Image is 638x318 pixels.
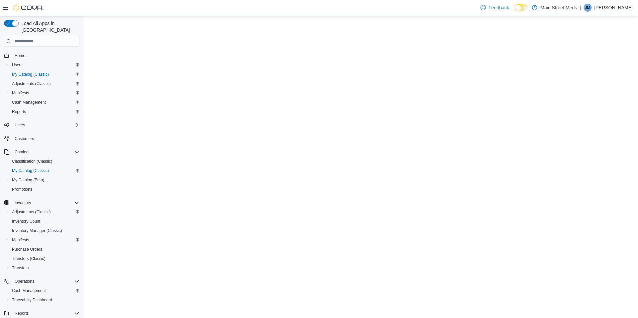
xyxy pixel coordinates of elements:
span: Classification (Classic) [9,157,79,165]
span: My Catalog (Beta) [12,177,44,183]
button: Transfers (Classic) [7,254,82,263]
span: Inventory [15,200,31,205]
a: Users [9,61,25,69]
span: Users [15,122,25,128]
button: Reports [1,309,82,318]
button: Manifests [7,235,82,245]
a: Manifests [9,236,32,244]
button: Operations [12,277,37,285]
button: Traceabilty Dashboard [7,295,82,305]
span: Adjustments (Classic) [12,81,51,86]
span: Purchase Orders [9,245,79,253]
span: Operations [12,277,79,285]
p: | [580,4,581,12]
a: Feedback [478,1,512,14]
span: Inventory Count [12,219,40,224]
a: Home [12,52,28,60]
span: Users [12,121,79,129]
span: Manifests [12,237,29,243]
span: Adjustments (Classic) [12,209,51,215]
button: Users [12,121,28,129]
span: Cash Management [12,100,46,105]
a: Purchase Orders [9,245,45,253]
button: Reports [12,309,31,317]
span: Customers [12,134,79,143]
span: Users [12,62,22,68]
a: Cash Management [9,287,48,295]
span: Adjustments (Classic) [9,208,79,216]
span: My Catalog (Classic) [12,72,49,77]
button: Transfers [7,263,82,273]
span: My Catalog (Classic) [9,167,79,175]
span: Reports [9,108,79,116]
a: Cash Management [9,98,48,106]
span: Reports [12,109,26,114]
a: My Catalog (Classic) [9,167,52,175]
span: Inventory Manager (Classic) [9,227,79,235]
span: Inventory [12,199,79,207]
span: My Catalog (Classic) [9,70,79,78]
a: Transfers [9,264,31,272]
button: Inventory Manager (Classic) [7,226,82,235]
a: Customers [12,135,37,143]
button: Adjustments (Classic) [7,79,82,88]
p: Main Street Meds [541,4,577,12]
button: Catalog [12,148,31,156]
span: Cash Management [9,98,79,106]
span: Traceabilty Dashboard [12,297,52,303]
a: Promotions [9,185,35,193]
a: Traceabilty Dashboard [9,296,55,304]
button: Cash Management [7,98,82,107]
p: [PERSON_NAME] [594,4,633,12]
button: Promotions [7,185,82,194]
span: Manifests [9,236,79,244]
span: Cash Management [9,287,79,295]
span: Purchase Orders [12,247,42,252]
button: Inventory [1,198,82,207]
a: Adjustments (Classic) [9,80,53,88]
button: Cash Management [7,286,82,295]
span: Inventory Manager (Classic) [12,228,62,233]
a: Inventory Manager (Classic) [9,227,65,235]
span: Transfers [12,265,29,271]
button: Customers [1,134,82,143]
button: Catalog [1,147,82,157]
span: Adjustments (Classic) [9,80,79,88]
span: Inventory Count [9,217,79,225]
button: Classification (Classic) [7,157,82,166]
span: Home [12,51,79,60]
button: Inventory Count [7,217,82,226]
span: Transfers [9,264,79,272]
span: Cash Management [12,288,46,293]
span: Home [15,53,25,58]
button: My Catalog (Classic) [7,70,82,79]
button: My Catalog (Classic) [7,166,82,175]
a: Adjustments (Classic) [9,208,53,216]
span: Traceabilty Dashboard [9,296,79,304]
span: Promotions [12,187,32,192]
span: Reports [15,311,29,316]
span: Users [9,61,79,69]
span: Operations [15,279,34,284]
input: Dark Mode [515,4,529,11]
span: My Catalog (Classic) [12,168,49,173]
button: Users [1,120,82,130]
div: Josh Mowery [584,4,592,12]
button: Home [1,51,82,60]
button: Manifests [7,88,82,98]
span: Classification (Classic) [12,159,52,164]
button: Users [7,60,82,70]
span: Manifests [9,89,79,97]
span: Catalog [15,149,28,155]
button: Purchase Orders [7,245,82,254]
span: My Catalog (Beta) [9,176,79,184]
span: Promotions [9,185,79,193]
span: Catalog [12,148,79,156]
img: Cova [13,4,43,11]
a: Reports [9,108,29,116]
button: My Catalog (Beta) [7,175,82,185]
a: My Catalog (Classic) [9,70,52,78]
span: Manifests [12,90,29,96]
a: Transfers (Classic) [9,255,48,263]
a: Inventory Count [9,217,43,225]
